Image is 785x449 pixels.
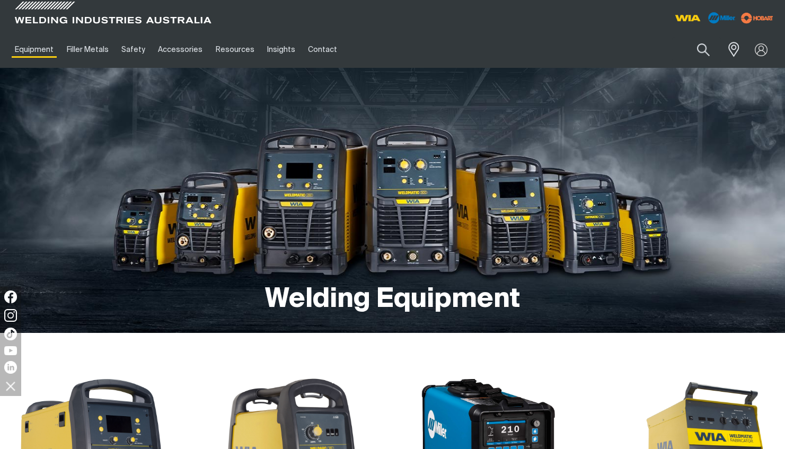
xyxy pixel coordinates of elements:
img: Facebook [4,290,17,303]
nav: Main [8,31,585,68]
h1: Welding Equipment [265,283,520,317]
a: Contact [302,31,343,68]
a: Filler Metals [60,31,114,68]
img: YouTube [4,346,17,355]
img: LinkedIn [4,361,17,374]
a: Insights [261,31,302,68]
img: TikTok [4,328,17,340]
a: Resources [209,31,261,68]
a: Accessories [152,31,209,68]
img: hide socials [2,377,20,395]
input: Product name or item number... [672,37,721,62]
a: Equipment [8,31,60,68]
img: miller [738,10,777,26]
button: Search products [685,37,721,62]
a: Safety [115,31,152,68]
img: Instagram [4,309,17,322]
